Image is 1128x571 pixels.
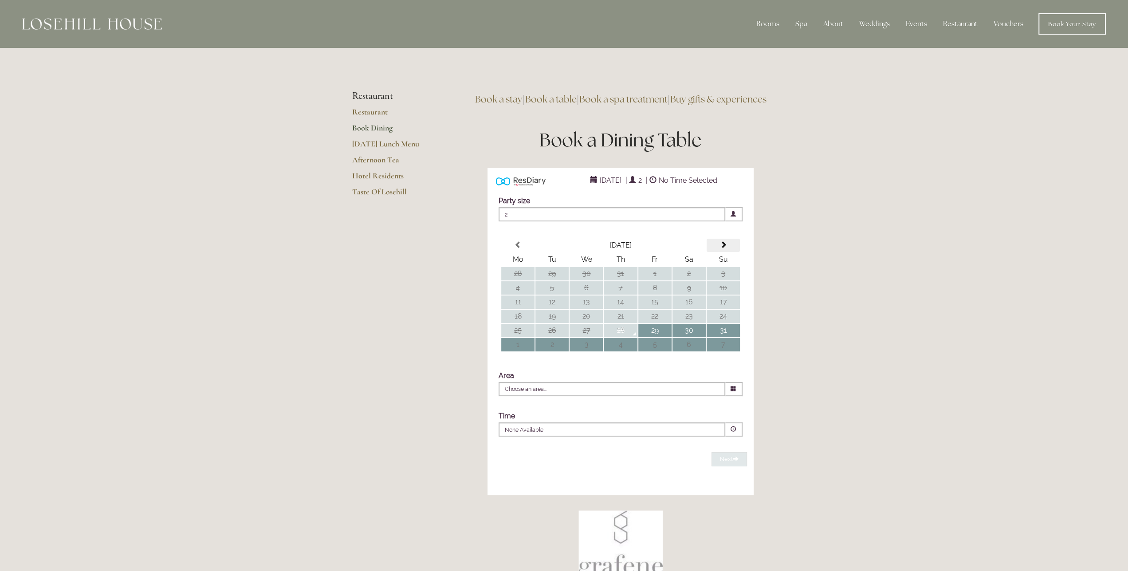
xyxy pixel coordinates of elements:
[604,295,637,309] td: 14
[672,295,706,309] td: 16
[638,338,672,351] td: 5
[535,239,706,252] th: Select Month
[352,91,437,102] li: Restaurant
[672,338,706,351] td: 6
[625,176,627,185] span: |
[501,281,535,295] td: 4
[604,281,637,295] td: 7
[638,253,672,266] th: Fr
[638,310,672,323] td: 22
[499,371,514,380] label: Area
[501,253,535,266] th: Mo
[570,253,603,266] th: We
[499,412,515,420] label: Time
[936,15,985,33] div: Restaurant
[707,295,740,309] td: 17
[707,267,740,280] td: 3
[535,295,569,309] td: 12
[638,281,672,295] td: 8
[899,15,934,33] div: Events
[987,15,1030,33] a: Vouchers
[475,93,523,105] a: Book a stay
[499,197,530,205] label: Party size
[816,15,850,33] div: About
[672,281,706,295] td: 9
[707,253,740,266] th: Su
[352,107,437,123] a: Restaurant
[352,123,437,139] a: Book Dining
[352,171,437,187] a: Hotel Residents
[638,267,672,280] td: 1
[707,324,740,337] td: 31
[638,295,672,309] td: 15
[501,338,535,351] td: 1
[672,267,706,280] td: 2
[570,267,603,280] td: 30
[352,187,437,203] a: Taste Of Losehill
[496,175,546,188] img: Powered by ResDiary
[604,310,637,323] td: 21
[672,324,706,337] td: 30
[711,452,747,467] button: Next
[749,15,786,33] div: Rooms
[656,174,719,187] span: No Time Selected
[499,207,725,221] span: 2
[570,338,603,351] td: 3
[501,295,535,309] td: 11
[535,310,569,323] td: 19
[604,324,637,337] td: 28
[465,127,776,153] h1: Book a Dining Table
[707,281,740,295] td: 10
[501,310,535,323] td: 18
[570,310,603,323] td: 20
[707,338,740,351] td: 7
[1038,13,1106,35] a: Book Your Stay
[638,324,672,337] td: 29
[501,324,535,337] td: 25
[672,310,706,323] td: 23
[670,93,766,105] a: Buy gifts & experiences
[579,93,668,105] a: Book a spa treatment
[852,15,897,33] div: Weddings
[604,267,637,280] td: 31
[604,338,637,351] td: 4
[570,324,603,337] td: 27
[720,456,739,462] span: Next
[501,267,535,280] td: 28
[597,174,624,187] span: [DATE]
[535,267,569,280] td: 29
[465,91,776,108] h3: | | |
[535,338,569,351] td: 2
[535,281,569,295] td: 5
[672,253,706,266] th: Sa
[535,324,569,337] td: 26
[352,139,437,155] a: [DATE] Lunch Menu
[22,18,162,30] img: Losehill House
[505,426,665,434] p: None Available
[525,93,577,105] a: Book a table
[636,174,644,187] span: 2
[570,281,603,295] td: 6
[788,15,814,33] div: Spa
[570,295,603,309] td: 13
[646,176,648,185] span: |
[352,155,437,171] a: Afternoon Tea
[515,241,522,248] span: Previous Month
[535,253,569,266] th: Tu
[719,241,727,248] span: Next Month
[604,253,637,266] th: Th
[707,310,740,323] td: 24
